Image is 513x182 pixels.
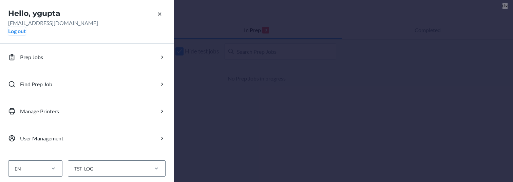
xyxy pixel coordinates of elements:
p: Manage Printers [20,107,59,115]
p: [EMAIL_ADDRESS][DOMAIN_NAME] [8,19,166,27]
button: Log out [8,27,26,35]
div: EN [15,165,21,172]
p: Prep Jobs [20,53,43,61]
p: User Management [20,134,63,142]
div: TST_LOG [74,165,93,172]
input: EN [14,165,15,172]
p: Find Prep Job [20,80,52,88]
h2: Hello, ygupta [8,8,166,19]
